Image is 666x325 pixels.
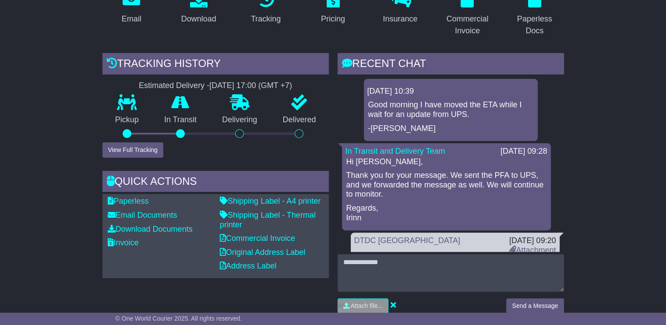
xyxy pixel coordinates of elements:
[270,115,328,125] p: Delivered
[251,13,281,25] div: Tracking
[509,246,556,254] a: Attachment
[220,197,321,205] a: Shipping Label - A4 printer
[220,211,316,229] a: Shipping Label - Thermal printer
[102,115,152,125] p: Pickup
[346,171,546,199] p: Thank you for your message. We sent the PFA to UPS, and we forwarded the message as well. We will...
[368,124,533,134] p: -[PERSON_NAME]
[367,87,534,96] div: [DATE] 10:39
[506,298,564,314] button: Send a Message
[122,13,141,25] div: Email
[383,13,417,25] div: Insurance
[152,115,209,125] p: In Transit
[108,225,193,233] a: Download Documents
[338,53,564,77] div: RECENT CHAT
[220,234,295,243] a: Commercial Invoice
[321,13,345,25] div: Pricing
[108,238,139,247] a: Invoice
[220,261,276,270] a: Address Label
[220,248,305,257] a: Original Address Label
[102,81,329,91] div: Estimated Delivery -
[511,13,558,37] div: Paperless Docs
[444,13,491,37] div: Commercial Invoice
[102,171,329,194] div: Quick Actions
[102,53,329,77] div: Tracking history
[108,197,149,205] a: Paperless
[346,204,546,223] p: Regards, Irinn
[209,115,270,125] p: Delivering
[354,236,460,245] a: DTDC [GEOGRAPHIC_DATA]
[345,147,445,155] a: In Transit and Delivery Team
[181,13,216,25] div: Download
[116,315,242,322] span: © One World Courier 2025. All rights reserved.
[108,211,177,219] a: Email Documents
[209,81,292,91] div: [DATE] 17:00 (GMT +7)
[368,100,533,119] p: Good morning I have moved the ETA while I wait for an update from UPS.
[500,147,547,156] div: [DATE] 09:28
[509,236,556,246] div: [DATE] 09:20
[346,157,546,167] p: Hi [PERSON_NAME],
[102,142,163,158] button: View Full Tracking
